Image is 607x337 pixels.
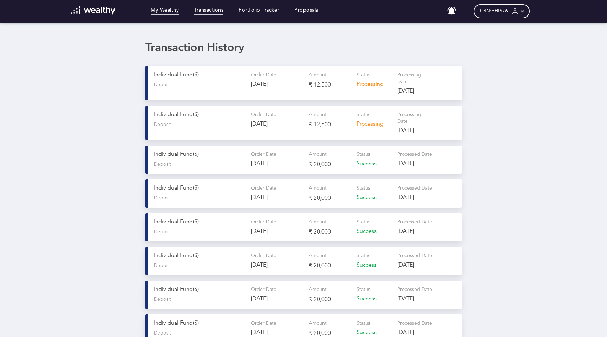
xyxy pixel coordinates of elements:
p: [DATE] [397,330,433,336]
img: wl-logo-white.svg [71,6,116,15]
span: Order Date [251,186,276,191]
p: Success [357,262,392,269]
span: Amount [309,112,327,117]
p: [DATE] [251,81,303,88]
p: Individual Fund(s) [154,185,245,192]
span: Order Date [251,72,276,77]
span: Processed Date [397,220,432,224]
a: My Wealthy [151,7,179,15]
p: Individual Fund(s) [154,151,245,158]
span: Deposit [154,82,171,88]
span: Order Date [251,321,276,326]
span: Status [357,253,370,258]
span: Processed Date [397,321,432,326]
p: [DATE] [397,195,433,201]
div: Transaction History [145,42,462,55]
p: ₹ 20,000 [309,228,351,236]
p: [DATE] [397,88,433,95]
span: Processing Date [397,72,421,84]
a: Transactions [194,7,223,15]
span: Order Date [251,287,276,292]
p: Success [357,296,392,303]
p: Individual Fund(s) [154,219,245,225]
span: Status [357,220,370,224]
span: Processing Date [397,112,421,124]
p: [DATE] [397,128,433,134]
p: [DATE] [251,262,303,269]
span: Amount [309,253,327,258]
p: [DATE] [251,330,303,336]
span: Amount [309,152,327,157]
span: Amount [309,220,327,224]
span: Status [357,186,370,191]
p: ₹ 12,500 [309,81,351,89]
a: Proposals [294,7,318,15]
span: Status [357,152,370,157]
p: ₹ 20,000 [309,161,351,168]
span: Amount [309,287,327,292]
p: [DATE] [251,195,303,201]
p: Individual Fund(s) [154,112,245,118]
span: Deposit [154,330,171,336]
p: Success [357,195,392,201]
span: Amount [309,321,327,326]
p: [DATE] [251,228,303,235]
p: ₹ 20,000 [309,330,351,337]
p: [DATE] [397,228,433,235]
p: [DATE] [397,262,433,269]
span: Deposit [154,195,171,201]
p: [DATE] [251,296,303,303]
span: Amount [309,72,327,77]
p: [DATE] [251,161,303,167]
span: Deposit [154,297,171,303]
span: CRN: BHI576 [480,8,508,14]
span: Status [357,321,370,326]
p: Processing [357,121,392,128]
span: Order Date [251,253,276,258]
span: Processed Date [397,152,432,157]
span: Deposit [154,229,171,235]
p: Individual Fund(s) [154,320,245,327]
span: Order Date [251,220,276,224]
span: Processed Date [397,186,432,191]
span: Amount [309,186,327,191]
p: [DATE] [251,121,303,128]
p: Success [357,330,392,336]
p: Individual Fund(s) [154,72,245,78]
span: Status [357,287,370,292]
p: ₹ 20,000 [309,262,351,269]
p: Individual Fund(s) [154,253,245,259]
span: Deposit [154,122,171,128]
span: Deposit [154,161,171,167]
span: Processed Date [397,253,432,258]
p: [DATE] [397,296,433,303]
span: Status [357,72,370,77]
span: Processed Date [397,287,432,292]
p: Success [357,228,392,235]
p: Success [357,161,392,167]
span: Order Date [251,152,276,157]
p: ₹ 12,500 [309,121,351,128]
p: Individual Fund(s) [154,286,245,293]
span: Deposit [154,263,171,269]
p: ₹ 20,000 [309,296,351,303]
p: [DATE] [397,161,433,167]
a: Portfolio Tracker [239,7,279,15]
span: Order Date [251,112,276,117]
span: Status [357,112,370,117]
p: Processing [357,81,392,88]
p: ₹ 20,000 [309,195,351,202]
